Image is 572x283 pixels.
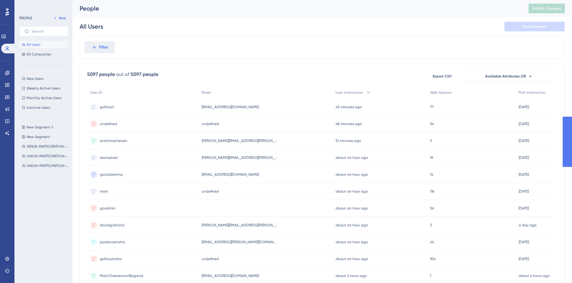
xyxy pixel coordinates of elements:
[202,121,219,126] span: undefined
[27,96,62,100] span: Monthly Active Users
[430,189,434,194] span: 116
[131,71,158,78] div: 5097 people
[27,52,51,57] span: All Companies
[547,259,565,277] iframe: UserGuiding AI Assistant Launcher
[19,75,68,82] button: New Users
[461,71,557,81] button: Available Attributes (21)
[430,105,434,109] span: 77
[202,189,219,194] span: undefined
[336,90,363,95] span: Last Interaction
[80,4,514,13] div: People
[430,90,452,95] span: Web Session
[430,121,434,126] span: 54
[51,14,68,22] button: New
[336,172,368,177] time: about an hour ago
[529,4,565,13] button: Publish Changes
[202,256,219,261] span: undefined
[202,138,277,143] span: [PERSON_NAME][EMAIL_ADDRESS][PERSON_NAME][DOMAIN_NAME]
[519,172,529,177] time: [DATE]
[85,41,115,53] button: Filter
[336,105,362,109] time: 45 minutes ago
[90,90,102,95] span: User ID
[430,172,433,177] span: 14
[202,90,211,95] span: Email
[100,105,114,109] span: golfaus1
[19,133,72,140] button: New Segment
[430,138,432,143] span: 9
[336,139,361,143] time: 51 minutes ago
[430,206,434,211] span: 56
[336,189,368,193] time: about an hour ago
[336,206,368,210] time: about an hour ago
[519,206,529,210] time: [DATE]
[27,105,50,110] span: Inactive Users
[100,121,117,126] span: undefined
[430,256,436,261] span: 104
[519,223,536,227] time: a day ago
[19,162,72,169] button: UNION-PARTICIPATION-DASHBOARD
[519,189,529,193] time: [DATE]
[100,256,122,261] span: golfaustralia
[430,155,433,160] span: 19
[519,257,529,261] time: [DATE]
[27,154,69,159] span: UNION-PARTICIPATION-REPORTS AREA
[99,44,108,51] span: Filter
[27,42,40,47] span: All Users
[100,273,143,278] span: MattChestermanBagdad
[519,139,529,143] time: [DATE]
[80,22,103,31] div: All Users
[202,172,259,177] span: [EMAIL_ADDRESS][DOMAIN_NAME]
[522,24,547,29] span: Save Segment
[336,223,368,227] time: about an hour ago
[100,223,125,228] span: davidgallichio
[336,122,362,126] time: 48 minutes ago
[202,105,259,109] span: [EMAIL_ADDRESS][DOMAIN_NAME]
[427,71,457,81] button: Export CSV
[87,71,115,78] div: 5097 people
[27,125,53,130] span: New Segment-1
[519,90,546,95] span: First Interaction
[433,74,452,79] span: Export CSV
[430,223,432,228] span: 3
[19,94,68,102] button: Monthly Active Users
[19,143,72,150] button: VENUE-PARTICIPATION-DASHBOARD
[532,6,561,11] span: Publish Changes
[336,156,368,160] time: about an hour ago
[202,240,277,244] span: [EMAIL_ADDRESS][PERSON_NAME][DOMAIN_NAME]
[519,156,529,160] time: [DATE]
[19,153,72,160] button: UNION-PARTICIPATION-REPORTS AREA
[100,206,115,211] span: gaadmin
[19,16,32,20] div: PEOPLE
[100,172,123,177] span: gaclubemma
[504,22,565,31] button: Save Segment
[59,16,66,20] span: New
[430,273,431,278] span: 1
[519,122,529,126] time: [DATE]
[202,223,277,228] span: [PERSON_NAME][EMAIL_ADDRESS][PERSON_NAME][DOMAIN_NAME]
[100,155,118,160] span: leonaytest
[27,86,60,91] span: Weekly Active Users
[485,74,526,79] span: Available Attributes (21)
[202,273,259,278] span: [EMAIL_ADDRESS][DOMAIN_NAME]
[100,138,127,143] span: scottmcpherson
[519,105,529,109] time: [DATE]
[27,134,50,139] span: New Segment
[100,240,125,244] span: jaydenzeinstra
[27,163,69,168] span: UNION-PARTICIPATION-DASHBOARD
[27,144,69,149] span: VENUE-PARTICIPATION-DASHBOARD
[430,240,434,244] span: 46
[336,274,367,278] time: about 2 hours ago
[519,240,529,244] time: [DATE]
[116,71,129,78] div: out of
[32,29,63,33] input: Search
[19,41,68,48] button: All Users
[336,257,368,261] time: about an hour ago
[519,274,550,278] time: about 2 hours ago
[336,240,368,244] time: about an hour ago
[202,155,277,160] span: [PERSON_NAME][EMAIL_ADDRESS][PERSON_NAME][DOMAIN_NAME]
[19,104,68,111] button: Inactive Users
[19,85,68,92] button: Weekly Active Users
[19,51,68,58] button: All Companies
[27,76,43,81] span: New Users
[100,189,108,194] span: matt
